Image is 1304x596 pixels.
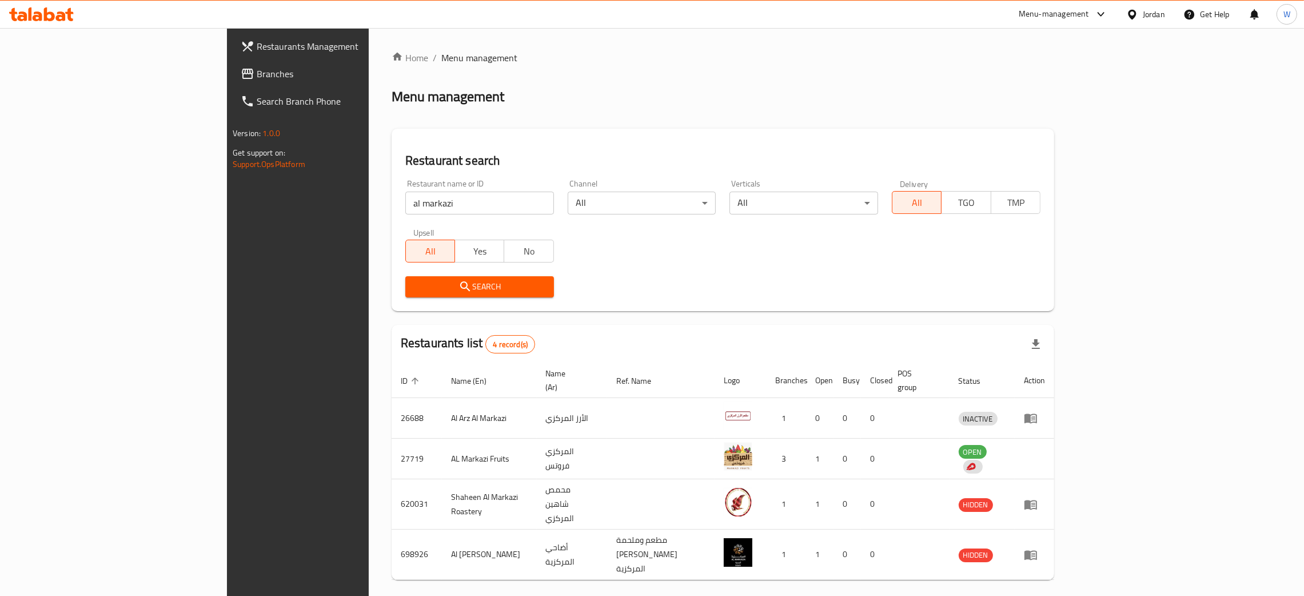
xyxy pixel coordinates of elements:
[724,488,752,516] img: Shaheen Al Markazi Roastery
[405,240,455,263] button: All
[486,339,535,350] span: 4 record(s)
[1024,548,1045,562] div: Menu
[959,549,993,562] span: HIDDEN
[963,460,983,474] div: Indicates that the vendor menu management has been moved to DH Catalog service
[959,549,993,562] div: HIDDEN
[451,374,501,388] span: Name (En)
[607,530,715,580] td: مطعم وملحمة [PERSON_NAME] المركزية
[410,243,450,260] span: All
[537,530,607,580] td: أضاحي المركزية
[442,479,537,530] td: Shaheen Al Markazi Roastery
[442,439,537,479] td: AL Markazi Fruits
[806,479,834,530] td: 1
[537,479,607,530] td: محمص شاهين المركزي
[401,374,422,388] span: ID
[900,180,928,188] label: Delivery
[834,398,861,439] td: 0
[834,530,861,580] td: 0
[766,363,806,398] th: Branches
[724,538,752,567] img: Al Markazia Adahi
[1283,8,1290,21] span: W
[766,398,806,439] td: 1
[834,479,861,530] td: 0
[959,374,996,388] span: Status
[257,94,436,108] span: Search Branch Phone
[413,228,434,236] label: Upsell
[959,498,993,512] div: HIDDEN
[861,363,888,398] th: Closed
[806,398,834,439] td: 0
[959,498,993,511] span: HIDDEN
[946,194,986,211] span: TGO
[442,398,537,439] td: Al Arz Al Markazi
[729,192,878,214] div: All
[766,439,806,479] td: 3
[806,363,834,398] th: Open
[257,67,436,81] span: Branches
[996,194,1036,211] span: TMP
[1022,331,1050,358] div: Export file
[861,439,888,479] td: 0
[1143,8,1165,21] div: Jordan
[405,276,554,297] button: Search
[766,530,806,580] td: 1
[485,335,535,353] div: Total records count
[392,51,1054,65] nav: breadcrumb
[715,363,766,398] th: Logo
[724,402,752,430] img: Al Arz Al Markazi
[568,192,716,214] div: All
[959,412,998,426] span: INACTIVE
[232,33,445,60] a: Restaurants Management
[834,439,861,479] td: 0
[1024,411,1045,425] div: Menu
[616,374,666,388] span: Ref. Name
[941,191,991,214] button: TGO
[405,192,554,214] input: Search for restaurant name or ID..
[414,280,545,294] span: Search
[806,530,834,580] td: 1
[233,145,285,160] span: Get support on:
[1024,498,1045,511] div: Menu
[546,367,593,394] span: Name (Ar)
[537,398,607,439] td: الأرز المركزي
[861,479,888,530] td: 0
[959,446,987,459] span: OPEN
[460,243,500,260] span: Yes
[898,367,936,394] span: POS group
[509,243,549,260] span: No
[442,530,537,580] td: Al [PERSON_NAME]
[991,191,1040,214] button: TMP
[504,240,553,263] button: No
[401,335,535,353] h2: Restaurants list
[861,398,888,439] td: 0
[232,88,445,115] a: Search Branch Phone
[233,157,305,172] a: Support.OpsPlatform
[257,39,436,53] span: Restaurants Management
[834,363,861,398] th: Busy
[262,126,280,141] span: 1.0.0
[806,439,834,479] td: 1
[233,126,261,141] span: Version:
[232,60,445,88] a: Branches
[454,240,504,263] button: Yes
[861,530,888,580] td: 0
[897,194,937,211] span: All
[966,462,976,472] img: delivery hero logo
[441,51,517,65] span: Menu management
[1015,363,1054,398] th: Action
[392,363,1054,580] table: enhanced table
[392,88,504,106] h2: Menu management
[405,152,1040,169] h2: Restaurant search
[1019,7,1089,21] div: Menu-management
[766,479,806,530] td: 1
[537,439,607,479] td: المركزي فروتس
[892,191,942,214] button: All
[724,442,752,471] img: AL Markazi Fruits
